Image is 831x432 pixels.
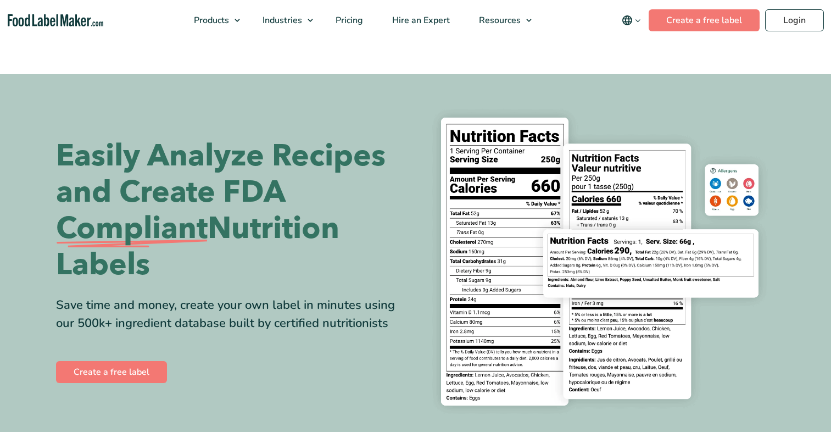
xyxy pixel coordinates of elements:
[765,9,824,31] a: Login
[56,296,408,333] div: Save time and money, create your own label in minutes using our 500k+ ingredient database built b...
[191,14,230,26] span: Products
[476,14,522,26] span: Resources
[56,361,167,383] a: Create a free label
[56,211,208,247] span: Compliant
[332,14,364,26] span: Pricing
[56,138,408,283] h1: Easily Analyze Recipes and Create FDA Nutrition Labels
[259,14,303,26] span: Industries
[389,14,451,26] span: Hire an Expert
[649,9,760,31] a: Create a free label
